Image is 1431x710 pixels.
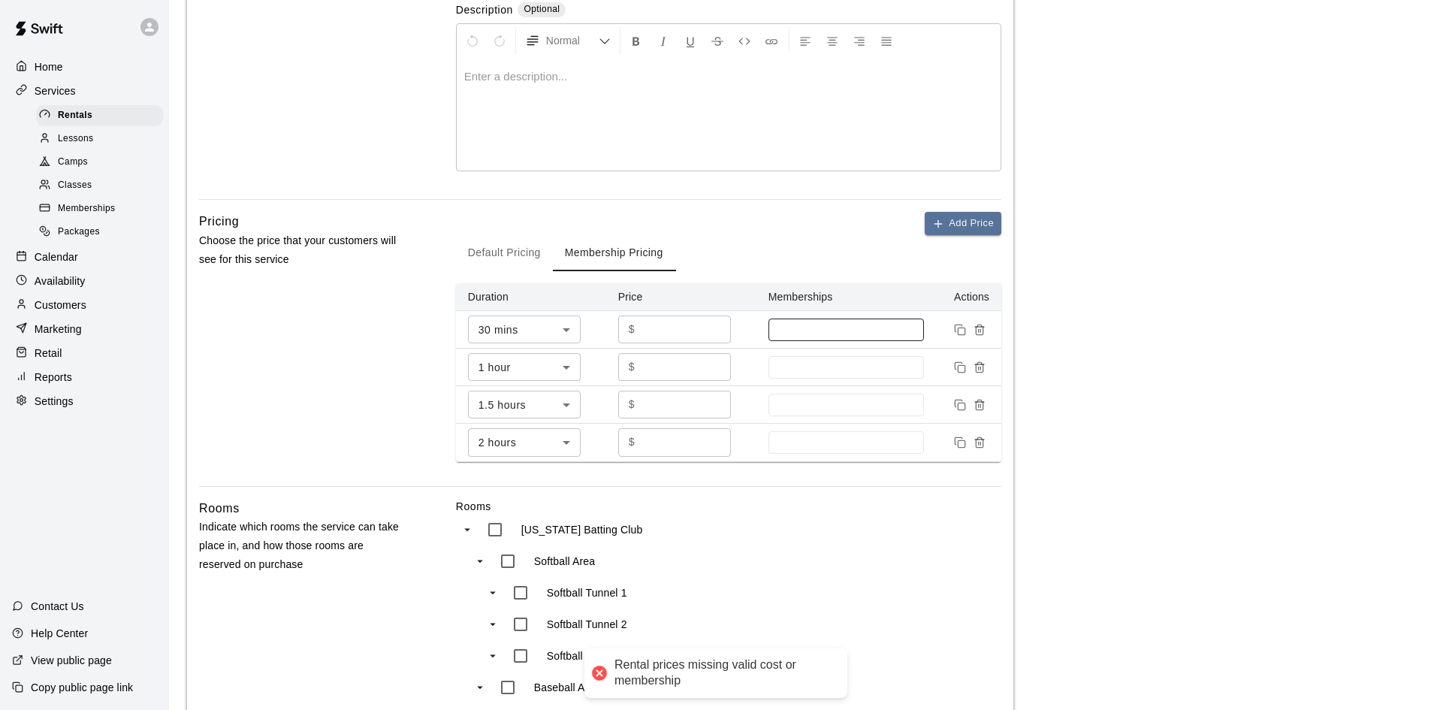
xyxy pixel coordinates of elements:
[970,395,989,415] button: Remove price
[36,105,163,126] div: Rentals
[12,294,157,316] a: Customers
[58,201,115,216] span: Memberships
[614,657,832,689] div: Rental prices missing valid cost or membership
[31,626,88,641] p: Help Center
[521,522,643,537] p: [US_STATE] Batting Club
[468,316,581,343] div: 30 mins
[35,322,82,337] p: Marketing
[936,283,1001,311] th: Actions
[534,554,595,569] p: Softball Area
[36,127,169,150] a: Lessons
[547,617,627,632] p: Softball Tunnel 2
[12,366,157,388] a: Reports
[36,198,163,219] div: Memberships
[456,235,553,271] button: Default Pricing
[36,104,169,127] a: Rentals
[950,320,970,340] button: Duplicate price
[756,283,937,311] th: Memberships
[31,680,133,695] p: Copy public page link
[456,499,1001,514] label: Rooms
[468,428,581,456] div: 2 hours
[678,27,703,54] button: Format Underline
[629,434,635,450] p: $
[36,174,169,198] a: Classes
[970,320,989,340] button: Remove price
[36,151,169,174] a: Camps
[58,155,88,170] span: Camps
[35,273,86,289] p: Availability
[468,353,581,381] div: 1 hour
[35,59,63,74] p: Home
[847,27,872,54] button: Right Align
[487,27,512,54] button: Redo
[35,346,62,361] p: Retail
[58,131,94,147] span: Lessons
[460,27,485,54] button: Undo
[36,175,163,196] div: Classes
[468,391,581,418] div: 1.5 hours
[58,178,92,193] span: Classes
[519,27,617,54] button: Formatting Options
[199,499,240,518] h6: Rooms
[31,599,84,614] p: Contact Us
[547,648,627,663] p: Softball Tunnel 3
[629,359,635,375] p: $
[606,283,756,311] th: Price
[759,27,784,54] button: Insert Link
[820,27,845,54] button: Center Align
[546,33,599,48] span: Normal
[199,212,239,231] h6: Pricing
[629,397,635,412] p: $
[36,152,163,173] div: Camps
[623,27,649,54] button: Format Bold
[36,222,163,243] div: Packages
[35,370,72,385] p: Reports
[547,585,627,600] p: Softball Tunnel 1
[35,394,74,409] p: Settings
[12,270,157,292] a: Availability
[629,322,635,337] p: $
[35,298,86,313] p: Customers
[732,27,757,54] button: Insert Code
[58,108,92,123] span: Rentals
[524,4,560,14] span: Optional
[12,246,157,268] a: Calendar
[35,83,76,98] p: Services
[950,433,970,452] button: Duplicate price
[199,231,408,269] p: Choose the price that your customers will see for this service
[456,2,513,20] label: Description
[12,56,157,78] a: Home
[970,358,989,377] button: Remove price
[36,221,169,244] a: Packages
[35,249,78,264] p: Calendar
[36,198,169,221] a: Memberships
[12,80,157,102] a: Services
[950,395,970,415] button: Duplicate price
[792,27,818,54] button: Left Align
[950,358,970,377] button: Duplicate price
[31,653,112,668] p: View public page
[874,27,899,54] button: Justify Align
[12,318,157,340] a: Marketing
[456,283,606,311] th: Duration
[58,225,100,240] span: Packages
[651,27,676,54] button: Format Italics
[12,342,157,364] a: Retail
[925,212,1001,235] button: Add Price
[553,235,675,271] button: Membership Pricing
[36,128,163,150] div: Lessons
[534,680,600,695] p: Baseball Area
[199,518,408,575] p: Indicate which rooms the service can take place in, and how those rooms are reserved on purchase
[12,390,157,412] a: Settings
[970,433,989,452] button: Remove price
[705,27,730,54] button: Format Strikethrough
